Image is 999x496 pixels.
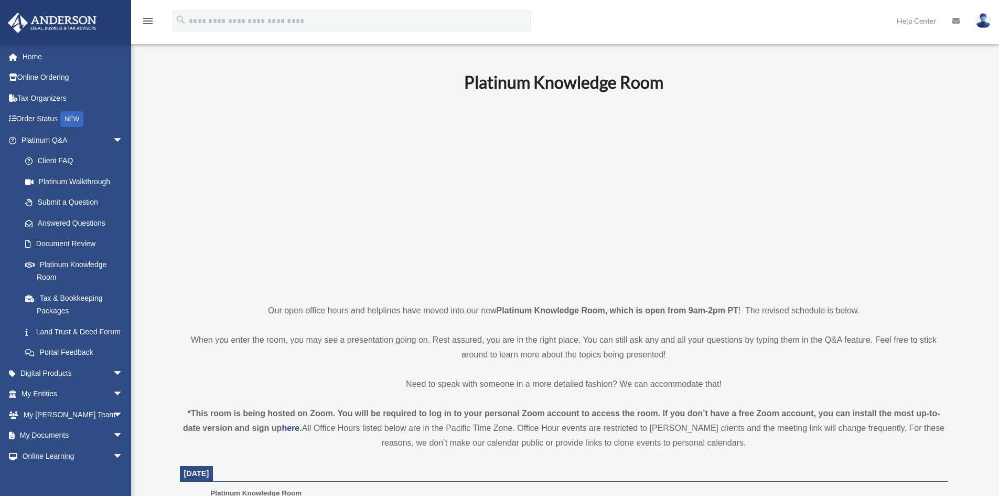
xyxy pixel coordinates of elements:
a: Submit a Question [15,192,139,213]
img: User Pic [975,13,991,28]
strong: *This room is being hosted on Zoom. You will be required to log in to your personal Zoom account ... [183,409,940,432]
a: Tax Organizers [7,88,139,109]
img: Anderson Advisors Platinum Portal [5,13,100,33]
a: Home [7,46,139,67]
div: NEW [60,111,83,127]
a: Online Learningarrow_drop_down [7,446,139,467]
a: Order StatusNEW [7,109,139,130]
p: Need to speak with someone in a more detailed fashion? We can accommodate that! [180,377,948,392]
span: [DATE] [184,469,209,478]
a: Platinum Walkthrough [15,171,139,192]
a: here [282,424,299,432]
span: arrow_drop_down [113,446,134,467]
span: arrow_drop_down [113,425,134,447]
a: Platinum Q&Aarrow_drop_down [7,130,139,151]
span: arrow_drop_down [113,363,134,384]
p: When you enter the room, you may see a presentation going on. Rest assured, you are in the right ... [180,333,948,362]
span: arrow_drop_down [113,404,134,426]
a: Digital Productsarrow_drop_down [7,363,139,384]
a: Document Review [15,234,139,255]
a: Online Ordering [7,67,139,88]
a: My [PERSON_NAME] Teamarrow_drop_down [7,404,139,425]
a: Client FAQ [15,151,139,172]
span: arrow_drop_down [113,130,134,151]
strong: . [299,424,302,432]
a: Answered Questions [15,213,139,234]
iframe: 231110_Toby_KnowledgeRoom [406,107,721,284]
p: Our open office hours and helplines have moved into our new ! The revised schedule is below. [180,303,948,318]
a: Platinum Knowledge Room [15,254,134,288]
a: My Entitiesarrow_drop_down [7,384,139,405]
div: All Office Hours listed below are in the Pacific Time Zone. Office Hour events are restricted to ... [180,406,948,450]
a: Portal Feedback [15,342,139,363]
a: Land Trust & Deed Forum [15,321,139,342]
a: menu [142,18,154,27]
strong: Platinum Knowledge Room, which is open from 9am-2pm PT [497,306,738,315]
span: arrow_drop_down [113,384,134,405]
i: search [175,14,187,26]
b: Platinum Knowledge Room [464,72,663,92]
a: My Documentsarrow_drop_down [7,425,139,446]
i: menu [142,15,154,27]
a: Tax & Bookkeeping Packages [15,288,139,321]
